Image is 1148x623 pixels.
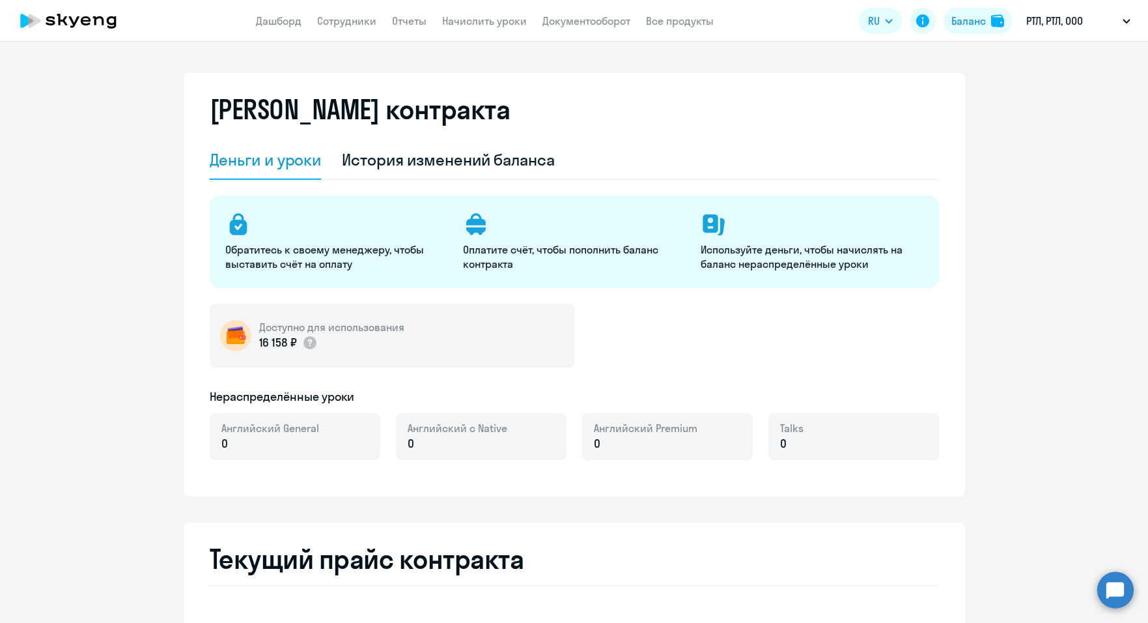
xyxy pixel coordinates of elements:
button: РТЛ, РТЛ, ООО [1020,5,1137,36]
a: Документооборот [542,14,630,27]
span: 0 [780,435,787,452]
span: Английский Premium [594,421,697,435]
img: balance [991,14,1004,27]
h5: Доступно для использования [259,320,404,334]
div: Баланс [951,13,986,29]
span: Английский General [221,421,319,435]
span: Английский с Native [408,421,507,435]
div: Деньги и уроки [210,149,322,170]
img: wallet-circle.png [220,320,251,351]
span: 0 [408,435,414,452]
p: Используйте деньги, чтобы начислять на баланс нераспределённые уроки [701,242,923,271]
span: 0 [221,435,228,452]
span: 0 [594,435,600,452]
div: История изменений баланса [342,149,555,170]
a: Отчеты [392,14,427,27]
p: Оплатите счёт, чтобы пополнить баланс контракта [463,242,685,271]
h5: Нераспределённые уроки [210,388,355,405]
button: RU [859,8,902,34]
span: Talks [780,421,804,435]
p: 16 158 ₽ [259,334,318,351]
a: Начислить уроки [442,14,527,27]
span: RU [868,13,880,29]
a: Сотрудники [317,14,376,27]
a: Дашборд [256,14,301,27]
h2: [PERSON_NAME] контракта [210,94,511,125]
a: Все продукты [646,14,714,27]
h2: Текущий прайс контракта [210,543,939,575]
p: РТЛ, РТЛ, ООО [1026,13,1083,29]
button: Балансbalance [944,8,1012,34]
p: Обратитесь к своему менеджеру, чтобы выставить счёт на оплату [225,242,447,271]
